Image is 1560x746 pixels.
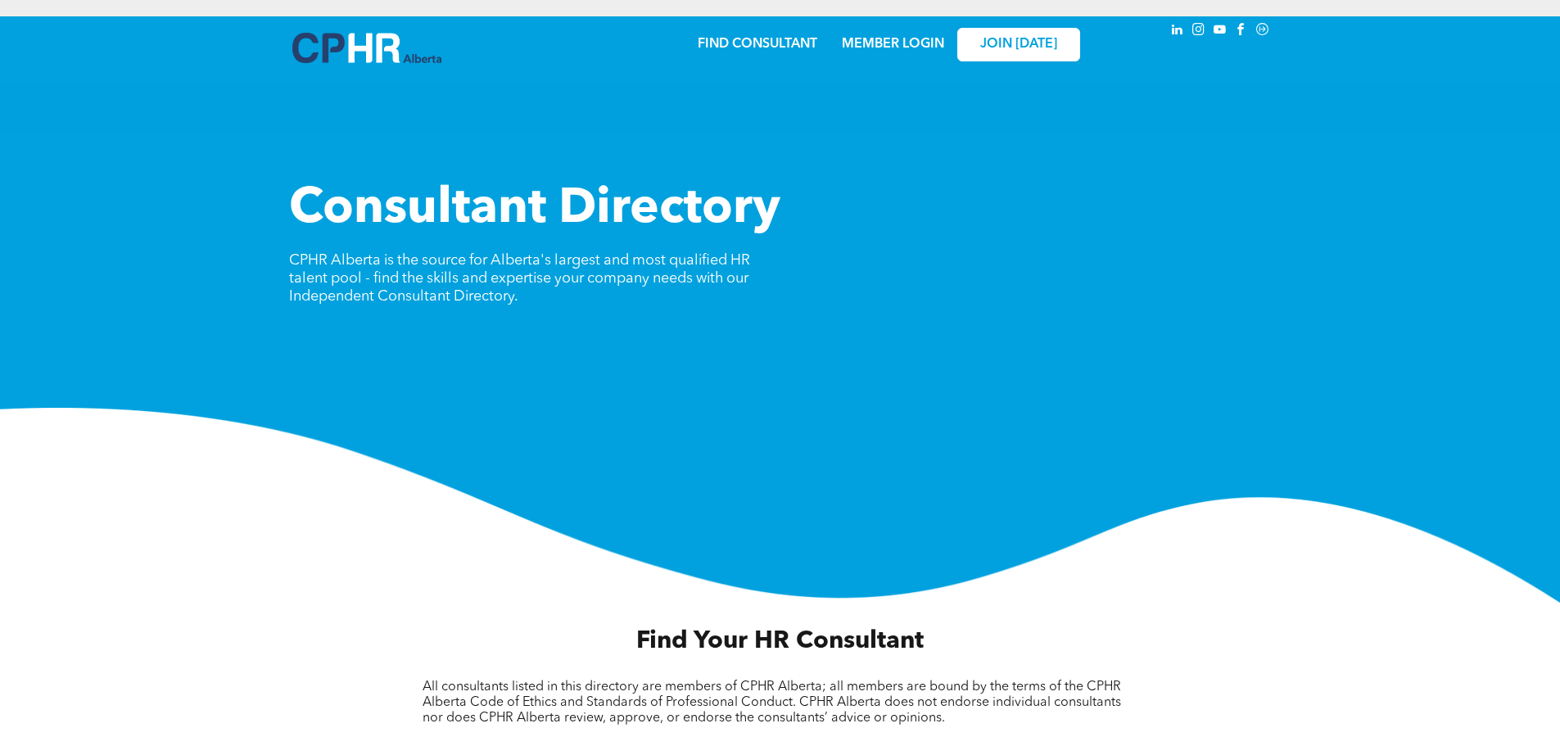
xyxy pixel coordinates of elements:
span: Find Your HR Consultant [636,629,924,653]
a: Social network [1254,20,1272,43]
a: youtube [1211,20,1229,43]
span: JOIN [DATE] [980,37,1057,52]
span: All consultants listed in this directory are members of CPHR Alberta; all members are bound by th... [423,680,1121,725]
a: linkedin [1169,20,1187,43]
a: FIND CONSULTANT [698,38,817,51]
a: MEMBER LOGIN [842,38,944,51]
a: JOIN [DATE] [957,28,1080,61]
a: instagram [1190,20,1208,43]
a: facebook [1232,20,1250,43]
img: A blue and white logo for cp alberta [292,33,441,63]
span: Consultant Directory [289,185,780,234]
span: CPHR Alberta is the source for Alberta's largest and most qualified HR talent pool - find the ski... [289,253,750,304]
